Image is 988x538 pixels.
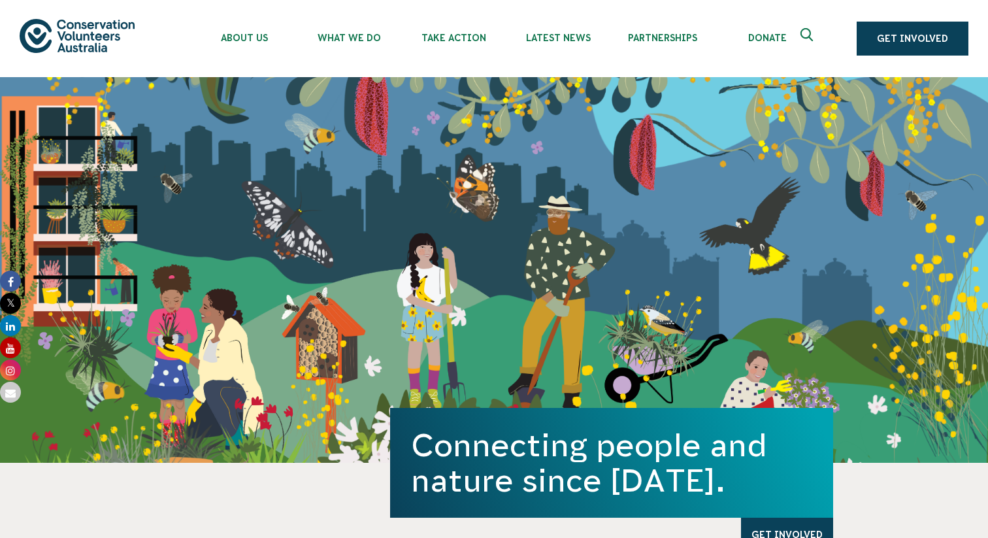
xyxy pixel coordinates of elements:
span: What We Do [297,33,401,43]
span: About Us [192,33,297,43]
span: Latest News [506,33,610,43]
a: Get Involved [857,22,968,56]
span: Take Action [401,33,506,43]
span: Partnerships [610,33,715,43]
h1: Connecting people and nature since [DATE]. [411,428,812,498]
button: Expand search box Close search box [793,23,824,54]
span: Donate [715,33,819,43]
span: Expand search box [800,28,817,49]
img: logo.svg [20,19,135,52]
